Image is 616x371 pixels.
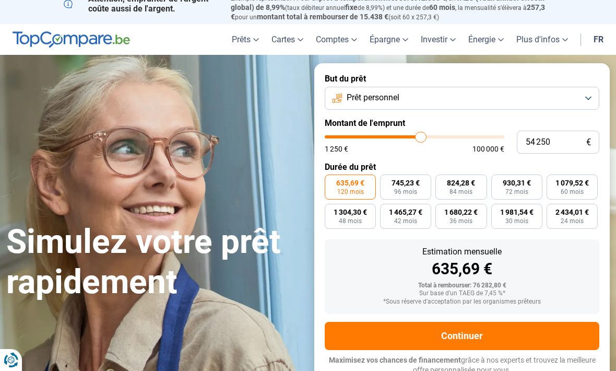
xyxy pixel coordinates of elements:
[325,145,348,153] span: 1 250 €
[449,189,472,195] span: 84 mois
[336,179,364,187] span: 635,69 €
[325,162,599,172] label: Durée du prêt
[394,189,417,195] span: 96 mois
[333,298,591,306] div: *Sous réserve d'acceptation par les organismes prêteurs
[363,24,414,55] a: Épargne
[500,208,534,216] span: 1 981,54 €
[414,24,462,55] a: Investir
[555,208,589,216] span: 2 434,01 €
[231,3,545,21] span: 257,3 €
[325,118,599,128] label: Montant de l'emprunt
[325,74,599,84] label: But du prêt
[329,356,461,364] span: Maximisez vos chances de financement
[337,189,364,195] span: 120 mois
[586,138,591,147] span: €
[472,145,504,153] span: 100 000 €
[333,290,591,297] div: Sur base d'un TAEG de 7,45 %*
[13,31,130,48] img: TopCompare
[503,179,531,187] span: 930,31 €
[325,87,599,110] button: Prêt personnel
[265,24,310,55] a: Cartes
[394,218,417,224] span: 42 mois
[310,24,363,55] a: Comptes
[333,261,591,277] div: 635,69 €
[257,13,388,21] span: montant total à rembourser de 15.438 €
[561,189,584,195] span: 60 mois
[392,179,420,187] span: 745,23 €
[510,24,574,55] a: Plus d'infos
[333,248,591,256] div: Estimation mensuelle
[555,179,589,187] span: 1 079,52 €
[429,3,455,11] span: 60 mois
[226,24,265,55] a: Prêts
[389,208,422,216] span: 1 465,27 €
[505,189,528,195] span: 72 mois
[444,208,478,216] span: 1 680,22 €
[447,179,475,187] span: 824,28 €
[561,218,584,224] span: 24 mois
[345,3,358,11] span: fixe
[6,222,302,303] h1: Simulez votre prêt rapidement
[462,24,510,55] a: Énergie
[587,24,610,55] a: fr
[449,218,472,224] span: 36 mois
[334,208,367,216] span: 1 304,30 €
[325,322,599,350] button: Continuer
[339,218,362,224] span: 48 mois
[505,218,528,224] span: 30 mois
[333,282,591,289] div: Total à rembourser: 76 282,80 €
[347,92,399,103] span: Prêt personnel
